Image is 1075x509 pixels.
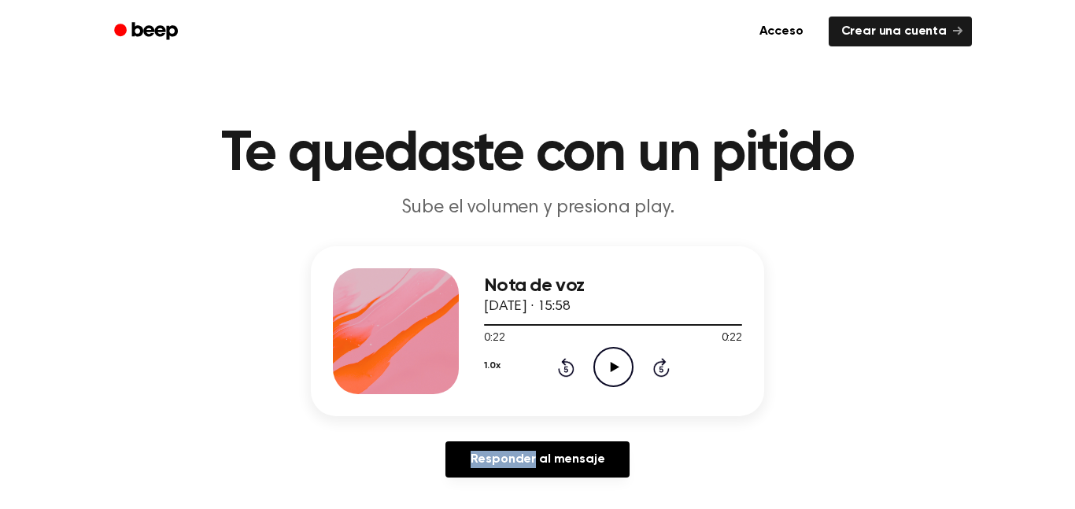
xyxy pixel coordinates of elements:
font: Te quedaste con un pitido [221,126,853,183]
font: Responder al mensaje [471,453,605,466]
font: Acceso [759,25,803,38]
a: Acceso [744,13,819,50]
button: 1.0x [484,352,500,379]
font: Crear una cuenta [841,25,947,38]
font: [DATE] · 15:58 [484,300,571,314]
font: 1.0x [484,361,500,371]
font: 0:22 [484,333,504,344]
a: Responder al mensaje [445,441,630,478]
font: 0:22 [722,333,742,344]
font: Nota de voz [484,276,584,295]
font: Sube el volumen y presiona play. [401,198,674,217]
a: Bip [103,17,192,47]
a: Crear una cuenta [829,17,972,46]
